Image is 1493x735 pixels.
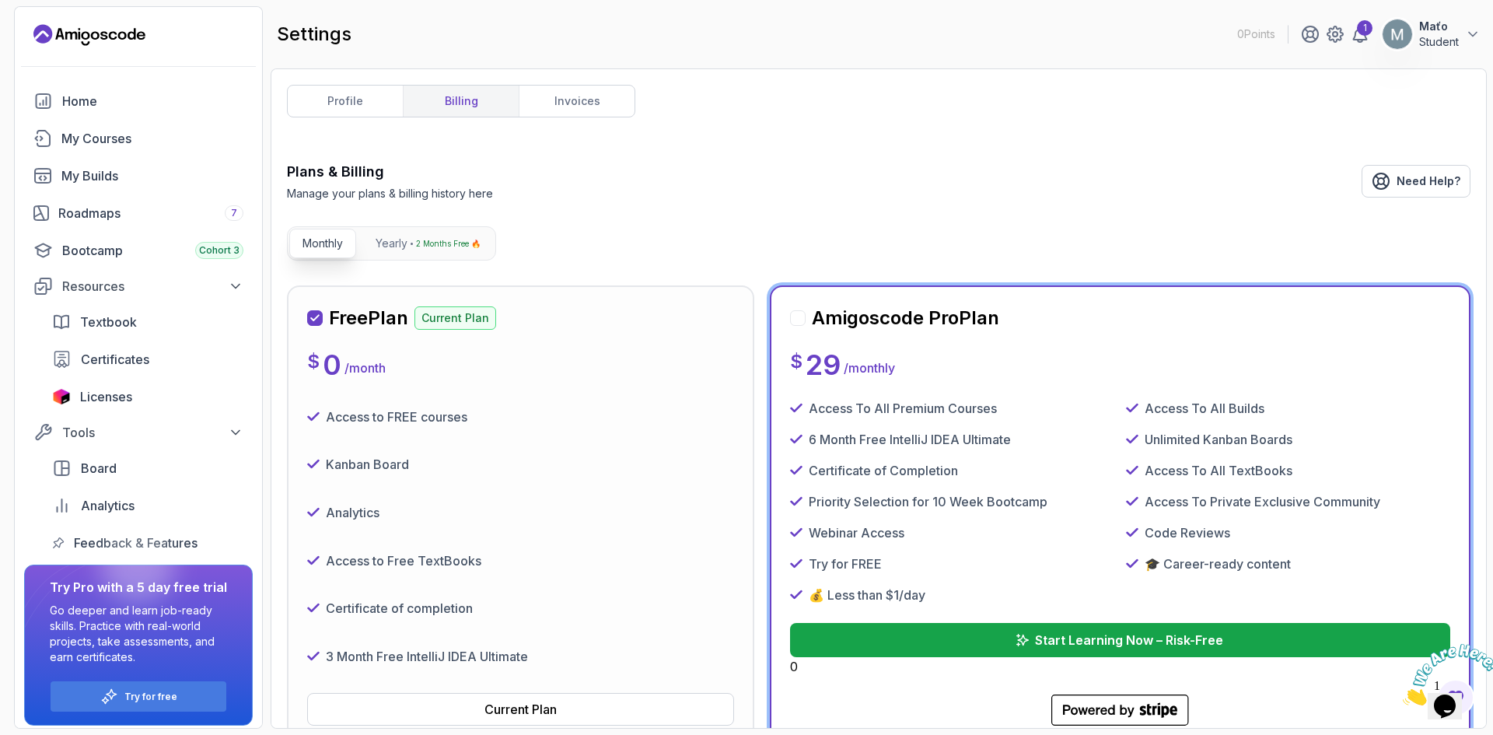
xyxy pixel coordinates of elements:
a: certificates [43,344,253,375]
a: home [24,86,253,117]
img: user profile image [1383,19,1412,49]
span: Textbook [80,313,137,331]
div: Roadmaps [58,204,243,222]
p: 🎓 Career-ready content [1145,555,1291,573]
a: billing [403,86,519,117]
p: 6 Month Free IntelliJ IDEA Ultimate [809,430,1011,449]
p: Go deeper and learn job-ready skills. Practice with real-world projects, take assessments, and ea... [50,603,227,665]
a: profile [288,86,403,117]
span: Cohort 3 [199,244,240,257]
p: 💰 Less than $1/day [809,586,925,604]
p: Access to FREE courses [326,408,467,426]
h2: Amigoscode Pro Plan [812,306,999,331]
a: Landing page [33,23,145,47]
span: Analytics [81,496,135,515]
p: Access to Free TextBooks [326,551,481,570]
p: / month [344,359,386,377]
span: 1 [6,6,12,19]
p: Certificate of completion [326,599,473,618]
p: Code Reviews [1145,523,1230,542]
p: Current Plan [414,306,496,330]
img: Chat attention grabber [6,6,103,68]
iframe: chat widget [1397,638,1493,712]
p: 2 Months Free 🔥 [416,236,481,251]
p: Access To All Builds [1145,399,1264,418]
img: jetbrains icon [52,389,71,404]
a: Try for free [124,691,177,703]
p: 0 [323,349,341,380]
div: My Courses [61,129,243,148]
p: Student [1419,34,1459,50]
div: Current Plan [484,700,557,719]
button: Current Plan [307,693,734,726]
p: Access To Private Exclusive Community [1145,492,1380,511]
p: / monthly [844,359,895,377]
a: builds [24,160,253,191]
a: analytics [43,490,253,521]
button: Resources [24,272,253,300]
a: textbook [43,306,253,338]
a: feedback [43,527,253,558]
p: $ [790,349,802,374]
h2: settings [277,22,351,47]
button: user profile imageMaťoStudent [1382,19,1481,50]
div: 1 [1357,20,1372,36]
p: 3 Month Free IntelliJ IDEA Ultimate [326,647,528,666]
span: Feedback & Features [74,534,198,552]
p: Priority Selection for 10 Week Bootcamp [809,492,1047,511]
div: My Builds [61,166,243,185]
p: Manage your plans & billing history here [287,186,493,201]
div: Bootcamp [62,241,243,260]
p: 29 [806,349,841,380]
a: courses [24,123,253,154]
button: Tools [24,418,253,446]
div: 0 [790,623,1450,676]
h3: Plans & Billing [287,161,493,183]
button: Try for free [50,681,227,712]
span: Need Help? [1397,173,1460,189]
a: roadmaps [24,198,253,229]
div: Tools [62,423,243,442]
h2: Free Plan [329,306,408,331]
p: Yearly [376,236,407,251]
p: Access To All TextBooks [1145,461,1292,480]
p: 0 Points [1237,26,1275,42]
p: Maťo [1419,19,1459,34]
div: Resources [62,277,243,296]
button: Start Learning Now – Risk-Free [790,623,1450,657]
span: Licenses [80,387,132,406]
a: board [43,453,253,484]
p: Monthly [302,236,343,251]
button: Monthly [289,229,356,258]
span: Certificates [81,350,149,369]
a: 1 [1351,25,1369,44]
a: Need Help? [1362,165,1470,198]
button: Yearly2 Months Free 🔥 [362,229,494,258]
a: licenses [43,381,253,412]
p: Webinar Access [809,523,904,542]
p: $ [307,349,320,374]
a: bootcamp [24,235,253,266]
div: Home [62,92,243,110]
span: Board [81,459,117,478]
p: Start Learning Now – Risk-Free [1035,631,1223,649]
p: Unlimited Kanban Boards [1145,430,1292,449]
p: Access To All Premium Courses [809,399,997,418]
a: invoices [519,86,635,117]
p: Analytics [326,503,379,522]
span: 7 [231,207,237,219]
p: Kanban Board [326,455,409,474]
p: Try for FREE [809,555,882,573]
p: Certificate of Completion [809,461,958,480]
